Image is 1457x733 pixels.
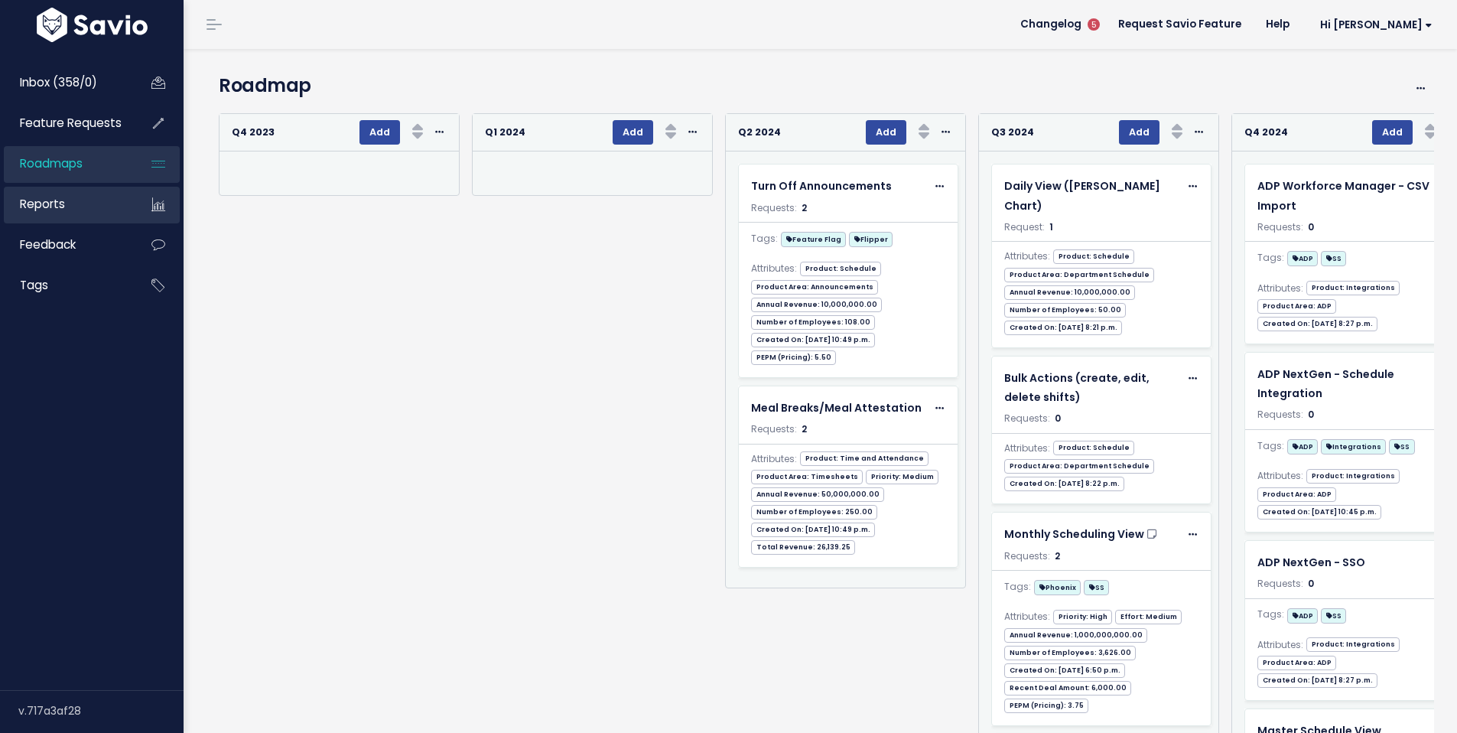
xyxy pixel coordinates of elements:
span: Daily View ([PERSON_NAME] Chart) [1004,178,1160,213]
span: Roadmaps [20,155,83,171]
span: Number of Employees: 250.00 [751,505,877,520]
strong: Q1 2024 [485,125,525,138]
span: ADP [1287,439,1318,454]
button: Add [359,120,400,145]
span: Created On: [DATE] 10:45 p.m. [1257,505,1381,520]
span: Requests: [1004,412,1050,425]
a: SS [1389,436,1414,455]
span: SS [1389,439,1414,454]
span: Requests: [1004,549,1050,562]
span: ADP Workforce Manager - CSV Import [1257,178,1429,213]
span: Feature Requests [20,115,122,131]
span: Annual Revenue: 10,000,000.00 [751,298,882,312]
span: Product: Schedule [800,262,881,276]
button: Add [866,120,906,145]
span: Number of Employees: 3,626.00 [1004,646,1136,660]
span: Product: Time and Attendance [800,451,929,466]
strong: Q4 2024 [1244,125,1288,138]
span: Product Area: Department Schedule [1004,459,1154,474]
strong: Q4 2023 [232,125,275,138]
a: Roadmaps [4,146,127,181]
a: Turn Off Announcements [751,177,926,196]
a: SS [1321,605,1346,624]
span: SS [1321,251,1346,266]
span: Attributes: [1257,637,1303,653]
span: Feedback [20,236,76,252]
span: Requests: [1257,408,1303,421]
span: ADP [1287,608,1318,624]
span: Recent Deal Amount: 6,000.00 [1004,681,1131,696]
a: Feedback [4,227,127,262]
span: Tags: [1004,578,1031,595]
span: Requests: [1257,577,1303,590]
a: Request Savio Feature [1106,13,1254,36]
a: ADP [1287,605,1318,624]
strong: Q2 2024 [738,125,781,138]
span: 0 [1308,577,1314,590]
a: ADP Workforce Manager - CSV Import [1257,177,1433,215]
h4: Roadmap [219,72,1331,99]
div: v.717a3af28 [18,691,184,731]
a: Inbox (358/0) [4,65,127,100]
span: Product: Schedule [1053,441,1134,455]
span: Tags [20,277,48,293]
a: Daily View ([PERSON_NAME] Chart) [1004,177,1179,215]
a: Monthly Scheduling View [1004,525,1179,544]
span: Product: Integrations [1306,469,1400,484]
span: Request: [1004,220,1045,233]
span: Annual Revenue: 10,000,000.00 [1004,285,1135,300]
span: Total Revenue: 26,139.25 [751,540,855,555]
a: Bulk Actions (create, edit, delete shifts) [1004,369,1179,407]
a: Tags [4,268,127,303]
span: 1 [1049,220,1053,233]
span: Monthly Scheduling View [1004,526,1144,542]
span: 2 [802,201,807,214]
span: 0 [1308,408,1314,421]
span: Created On: [DATE] 8:27 p.m. [1257,317,1377,331]
span: Tags: [1257,606,1284,623]
span: 0 [1055,412,1061,425]
span: Requests: [751,422,797,435]
a: Meal Breaks/Meal Attestation [751,399,926,418]
span: Product: Integrations [1306,637,1400,652]
a: ADP NextGen - SSO [1257,553,1433,572]
span: Priority: High [1053,610,1112,624]
span: Tags: [751,230,778,247]
span: Created On: [DATE] 8:21 p.m. [1004,321,1122,335]
span: PEPM (Pricing): 5.50 [751,350,836,365]
span: Number of Employees: 50.00 [1004,303,1126,318]
span: SS [1084,580,1109,595]
span: Product Area: ADP [1257,299,1336,314]
span: Product Area: Department Schedule [1004,268,1154,282]
span: Created On: [DATE] 8:22 p.m. [1004,477,1124,491]
span: Changelog [1020,19,1081,30]
a: ADP [1287,248,1318,267]
span: Product Area: ADP [1257,487,1336,502]
span: Product: Integrations [1306,281,1400,295]
span: Product Area: Announcements [751,280,878,295]
span: Requests: [751,201,797,214]
button: Add [1119,120,1159,145]
a: ADP NextGen - Schedule Integration [1257,365,1433,403]
a: SS [1321,248,1346,267]
span: Priority: Medium [866,470,938,484]
button: Add [1372,120,1413,145]
span: PEPM (Pricing): 3.75 [1004,699,1088,713]
span: Inbox (358/0) [20,74,97,90]
span: Attributes: [1004,608,1050,625]
span: Bulk Actions (create, edit, delete shifts) [1004,370,1150,405]
span: ADP NextGen - SSO [1257,555,1365,570]
span: 0 [1308,220,1314,233]
strong: Q3 2024 [991,125,1034,138]
span: Feature Flag [781,232,846,247]
span: Integrations [1321,439,1386,454]
span: Flipper [849,232,893,247]
span: Created On: [DATE] 6:50 p.m. [1004,663,1125,678]
span: Attributes: [1004,440,1050,457]
a: Flipper [849,229,893,248]
span: Created On: [DATE] 10:49 p.m. [751,333,875,347]
span: Created On: [DATE] 10:49 p.m. [751,523,875,537]
a: Help [1254,13,1302,36]
span: Reports [20,196,65,212]
a: Integrations [1321,436,1386,455]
